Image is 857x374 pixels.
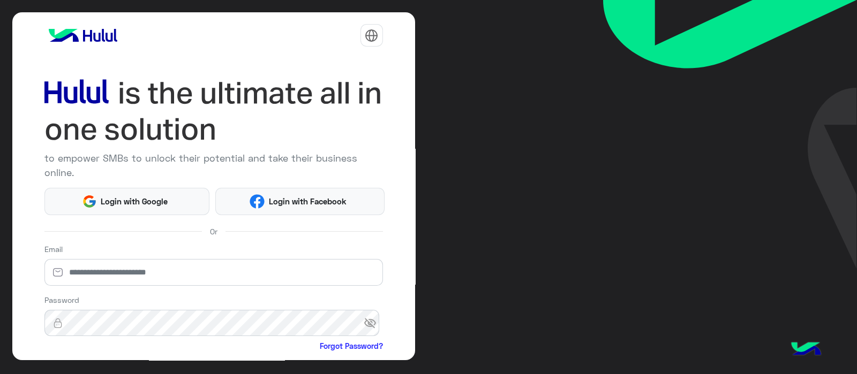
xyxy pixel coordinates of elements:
[787,331,825,369] img: hulul-logo.png
[320,340,383,352] a: Forgot Password?
[364,314,383,333] span: visibility_off
[44,267,71,278] img: email
[44,151,383,180] p: to empower SMBs to unlock their potential and take their business online.
[210,226,217,237] span: Or
[365,29,378,42] img: tab
[265,195,350,208] span: Login with Facebook
[44,25,122,46] img: logo
[82,194,97,209] img: Google
[250,194,265,209] img: Facebook
[44,75,383,147] img: hululLoginTitle_EN.svg
[97,195,172,208] span: Login with Google
[215,188,385,215] button: Login with Facebook
[44,188,210,215] button: Login with Google
[44,318,71,329] img: lock
[44,243,63,255] label: Email
[44,294,79,306] label: Password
